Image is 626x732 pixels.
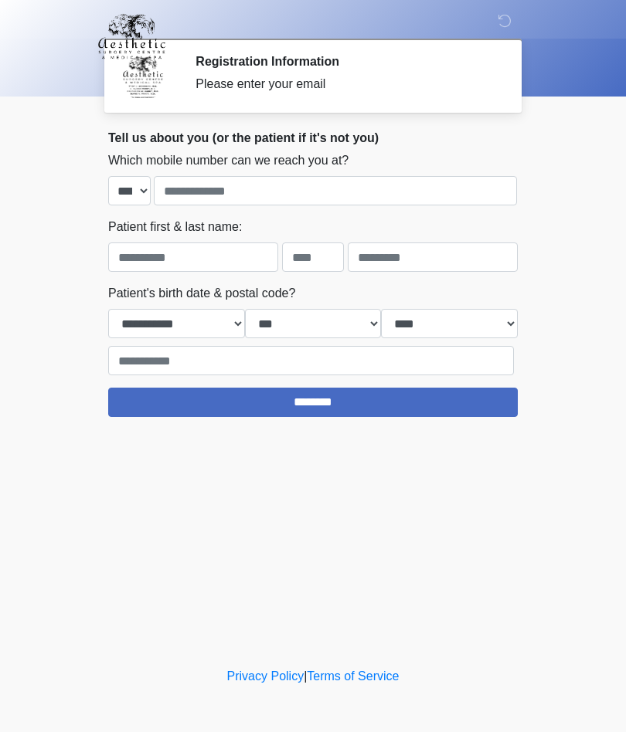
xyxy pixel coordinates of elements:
[108,218,242,236] label: Patient first & last name:
[108,284,295,303] label: Patient's birth date & postal code?
[108,151,349,170] label: Which mobile number can we reach you at?
[120,54,166,100] img: Agent Avatar
[108,130,518,145] h2: Tell us about you (or the patient if it's not you)
[227,669,304,683] a: Privacy Policy
[307,669,399,683] a: Terms of Service
[196,75,495,93] div: Please enter your email
[93,12,171,61] img: Aesthetic Surgery Centre, PLLC Logo
[304,669,307,683] a: |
